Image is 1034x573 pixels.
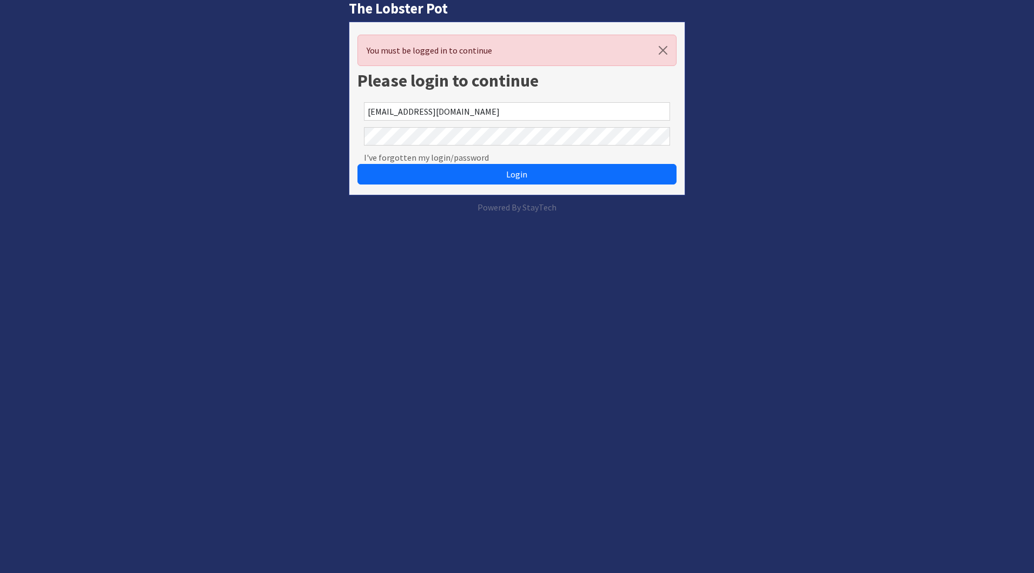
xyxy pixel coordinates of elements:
[357,70,676,91] h1: Please login to continue
[506,169,527,180] span: Login
[349,201,685,214] p: Powered By StayTech
[357,164,676,185] button: Login
[364,151,489,164] a: I've forgotten my login/password
[357,35,676,66] div: You must be logged in to continue
[364,102,670,121] input: Email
